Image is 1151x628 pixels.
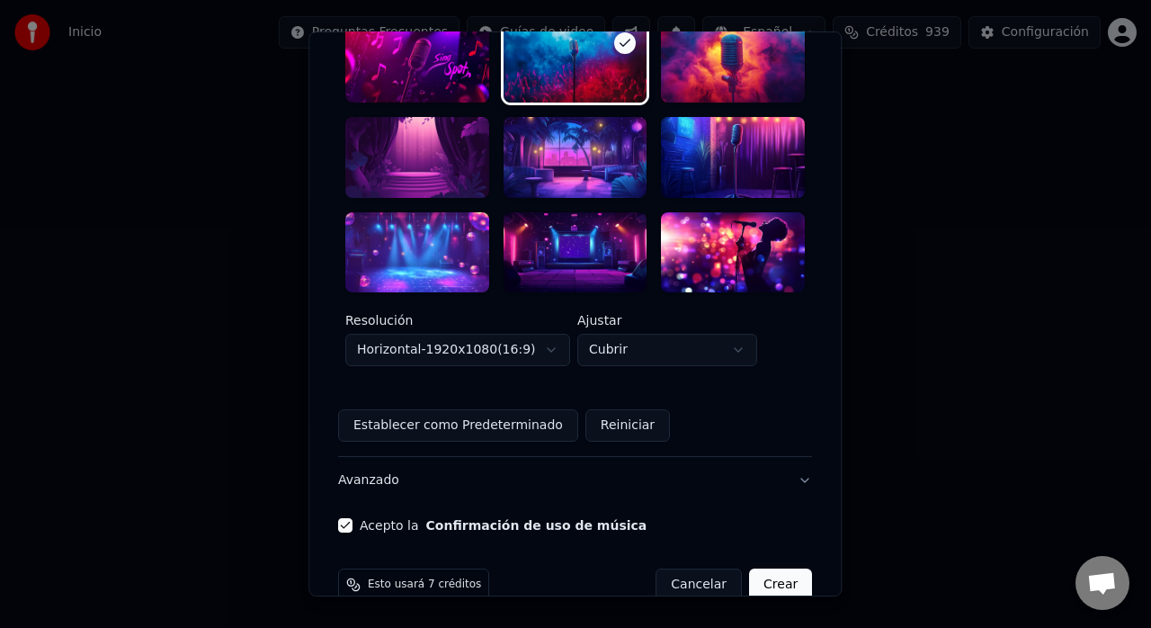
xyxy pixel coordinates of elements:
[360,519,647,532] label: Acepto la
[656,569,743,601] button: Cancelar
[338,409,578,442] button: Establecer como Predeterminado
[585,409,670,442] button: Reiniciar
[338,457,812,504] button: Avanzado
[577,314,757,327] label: Ajustar
[345,314,570,327] label: Resolución
[426,519,647,532] button: Acepto la
[749,569,812,601] button: Crear
[368,578,481,592] span: Esto usará 7 créditos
